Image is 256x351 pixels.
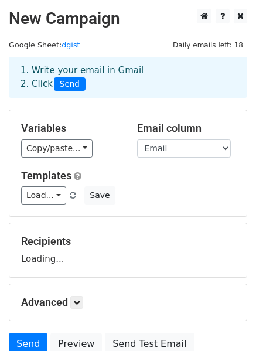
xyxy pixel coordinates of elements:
[9,9,247,29] h2: New Campaign
[84,186,115,205] button: Save
[21,186,66,205] a: Load...
[21,296,235,309] h5: Advanced
[62,40,80,49] a: dgist
[9,40,80,49] small: Google Sheet:
[169,39,247,52] span: Daily emails left: 18
[21,235,235,248] h5: Recipients
[169,40,247,49] a: Daily emails left: 18
[21,169,71,182] a: Templates
[21,235,235,265] div: Loading...
[12,64,244,91] div: 1. Write your email in Gmail 2. Click
[137,122,235,135] h5: Email column
[21,122,120,135] h5: Variables
[21,139,93,158] a: Copy/paste...
[54,77,86,91] span: Send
